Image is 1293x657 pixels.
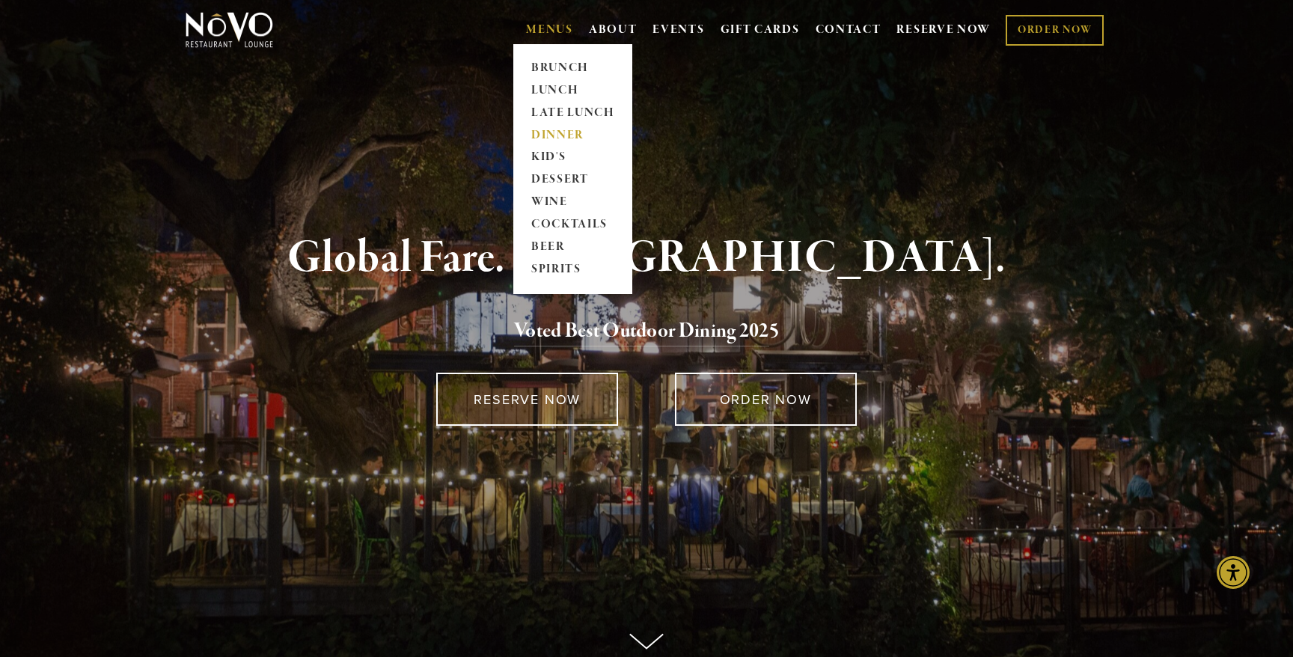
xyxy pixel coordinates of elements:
a: ABOUT [589,22,638,37]
a: EVENTS [652,22,704,37]
a: KID'S [526,147,620,169]
a: WINE [526,192,620,214]
a: BEER [526,236,620,259]
a: LATE LUNCH [526,102,620,124]
a: RESERVE NOW [896,16,991,44]
a: COCKTAILS [526,214,620,236]
a: GIFT CARDS [721,16,800,44]
a: Voted Best Outdoor Dining 202 [514,318,769,346]
h2: 5 [210,316,1083,347]
img: Novo Restaurant &amp; Lounge [183,11,276,49]
a: ORDER NOW [1006,15,1104,46]
a: DINNER [526,124,620,147]
strong: Global Fare. [GEOGRAPHIC_DATA]. [287,230,1005,287]
a: DESSERT [526,169,620,192]
div: Accessibility Menu [1217,556,1250,589]
a: RESERVE NOW [436,373,618,426]
a: MENUS [526,22,573,37]
a: ORDER NOW [675,373,857,426]
a: LUNCH [526,79,620,102]
a: BRUNCH [526,57,620,79]
a: CONTACT [816,16,881,44]
a: SPIRITS [526,259,620,281]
